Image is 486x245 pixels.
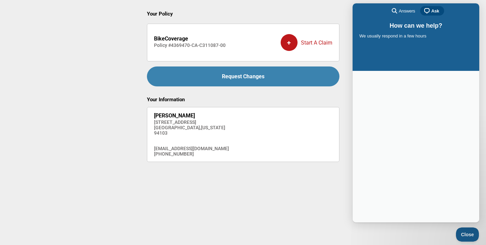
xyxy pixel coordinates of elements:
iframe: Help Scout Beacon - Close [456,227,479,242]
strong: BikeCoverage [154,35,188,42]
h4: Policy # 4369470-CA-C311087-00 [154,43,226,48]
div: + [281,34,298,51]
h4: [EMAIL_ADDRESS][DOMAIN_NAME] [154,146,229,151]
h4: [STREET_ADDRESS] [154,119,229,125]
div: Start A Claim [281,29,332,56]
h4: [PHONE_NUMBER] [154,151,229,157]
iframe: Help Scout Beacon - Live Chat, Contact Form, and Knowledge Base [353,3,479,222]
h2: Your Information [147,97,339,103]
a: +Start A Claim [281,29,332,56]
strong: [PERSON_NAME] [154,112,195,119]
a: Request Changes [147,66,339,86]
h4: 94103 [154,130,229,136]
h4: [GEOGRAPHIC_DATA] , [US_STATE] [154,125,229,130]
h2: Your Policy [147,11,339,17]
